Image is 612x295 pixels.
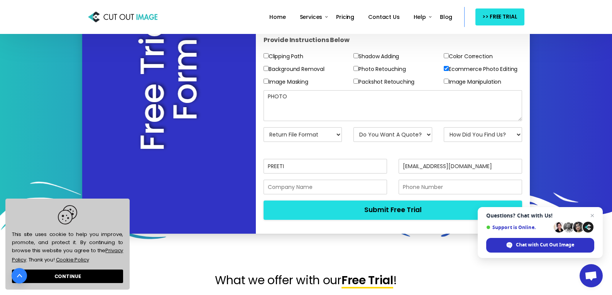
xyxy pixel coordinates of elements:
a: learn more about cookies [55,255,90,265]
span: Free Trial [342,272,393,288]
input: Image Manipulation [444,79,449,84]
span: Support is Online. [486,224,551,230]
a: Go to top [12,268,27,283]
h4: Provide Instructions Below [264,29,522,52]
span: Pricing [336,13,354,21]
span: Contact Us [368,13,399,21]
label: Clipping Path [264,52,303,61]
span: This site uses cookie to help you improve, promote, and protect it. By continuing to browse this ... [12,205,123,265]
a: Home [266,8,289,26]
input: Color Correction [444,53,449,58]
span: Questions? Chat with Us! [486,212,594,219]
input: Ecommerce Photo Editing [444,66,449,71]
span: Help [414,13,426,21]
label: Photo Retouching [353,64,406,74]
span: Chat with Cut Out Image [486,238,594,253]
a: Blog [437,8,455,26]
input: Phone Number [399,180,522,194]
span: Home [269,13,286,21]
input: Packshot Retouching [353,79,358,84]
label: Image Manipulation [444,77,501,87]
span: Chat with Cut Out Image [516,241,574,248]
a: Help [411,8,429,26]
input: Shadow Adding [353,53,358,58]
a: Privacy Policy [12,247,123,263]
label: Ecommerce Photo Editing [444,64,517,74]
label: Shadow Adding [353,52,399,61]
label: Image Masking [264,77,308,87]
input: Photo Retouching [353,66,358,71]
a: Open chat [580,264,603,287]
input: Email Address (Required) [399,159,522,174]
label: Color Correction [444,52,492,61]
span: What we offer with our [215,272,341,288]
a: dismiss cookie message [12,270,123,283]
span: ! [393,272,397,288]
input: Clipping Path [264,53,269,58]
input: Background Removal [264,66,269,71]
span: >> FREE TRIAL [482,12,517,22]
div: cookieconsent [5,199,130,290]
img: Cut Out Image: Photo Cut Out Service Provider [88,10,157,24]
input: Image Masking [264,79,269,84]
span: Blog [440,13,452,21]
label: Packshot Retouching [353,77,414,87]
span: Services [300,13,323,21]
input: Company Name [264,180,387,194]
h2: Free Trial Form [136,4,202,154]
input: Full Name (Required) [264,159,387,174]
a: Pricing [333,8,357,26]
a: Services [297,8,326,26]
label: Background Removal [264,64,325,74]
a: >> FREE TRIAL [475,8,524,25]
a: Contact Us [365,8,402,26]
button: Submit Free Trial [264,201,522,219]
